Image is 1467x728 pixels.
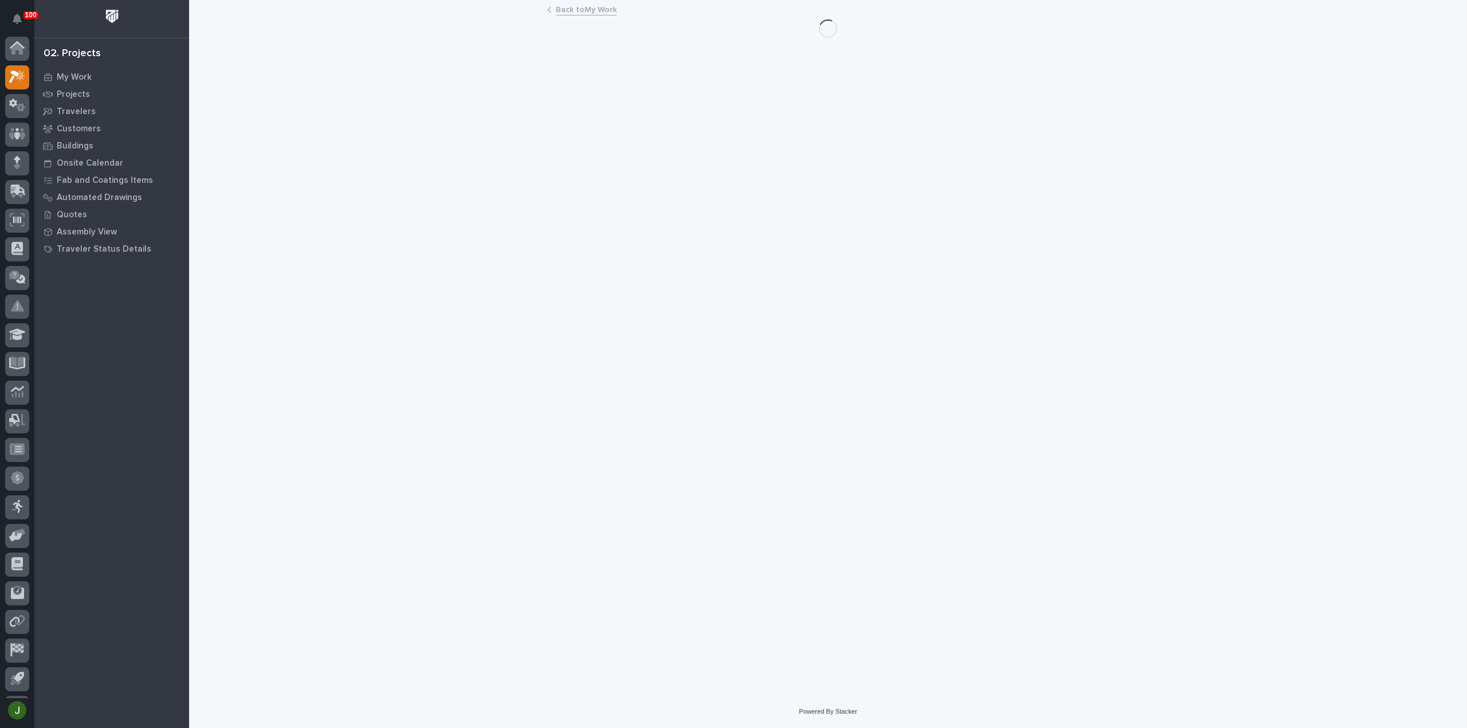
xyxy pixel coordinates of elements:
img: Workspace Logo [101,6,123,27]
a: Travelers [34,103,189,120]
a: My Work [34,68,189,85]
a: Buildings [34,137,189,154]
p: Projects [57,89,90,100]
p: Customers [57,124,101,134]
p: Traveler Status Details [57,244,151,255]
a: Automated Drawings [34,189,189,206]
p: Buildings [57,141,93,151]
div: 02. Projects [44,48,101,60]
p: Fab and Coatings Items [57,175,153,186]
p: 100 [25,11,37,19]
p: My Work [57,72,92,83]
button: Notifications [5,7,29,31]
p: Travelers [57,107,96,117]
div: Notifications100 [14,14,29,32]
a: Onsite Calendar [34,154,189,171]
p: Assembly View [57,227,117,237]
a: Traveler Status Details [34,240,189,257]
a: Customers [34,120,189,137]
a: Fab and Coatings Items [34,171,189,189]
button: users-avatar [5,698,29,722]
a: Powered By Stacker [799,708,857,715]
a: Assembly View [34,223,189,240]
a: Projects [34,85,189,103]
p: Automated Drawings [57,193,142,203]
a: Back toMy Work [556,2,617,15]
p: Quotes [57,210,87,220]
p: Onsite Calendar [57,158,123,169]
a: Quotes [34,206,189,223]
